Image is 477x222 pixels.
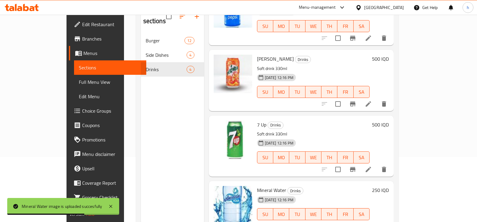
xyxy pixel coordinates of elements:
button: MO [273,151,289,163]
span: Menus [83,50,141,57]
span: Select to update [332,32,344,44]
span: Select to update [332,98,344,110]
button: WE [305,151,321,163]
span: SA [356,153,367,162]
button: delete [377,97,391,111]
div: Burger12 [141,33,204,48]
button: TH [321,86,337,98]
span: h [467,4,469,11]
span: SU [260,210,271,219]
div: Mineral Water image is uploaded succesfully [22,203,102,210]
span: MO [276,153,287,162]
span: WE [308,22,319,31]
div: [GEOGRAPHIC_DATA] [364,4,404,11]
a: Coupons [69,118,146,132]
button: TU [289,208,305,220]
span: Branches [82,35,141,42]
span: [DATE] 12:16 PM [262,197,296,203]
div: items [187,66,194,73]
span: Grocery Checklist [82,194,141,201]
a: Edit menu item [365,100,372,108]
span: SA [356,22,367,31]
button: TU [289,151,305,163]
button: SU [257,86,273,98]
div: items [187,51,194,59]
button: WE [305,208,321,220]
span: TU [292,22,303,31]
span: 12 [185,38,194,44]
span: TU [292,210,303,219]
span: [DATE] 12:16 PM [262,75,296,81]
a: Full Menu View [74,75,146,89]
span: Coverage Report [82,179,141,187]
button: FR [337,86,353,98]
button: MO [273,86,289,98]
button: Add section [190,9,204,24]
span: TH [324,88,335,96]
span: [PERSON_NAME] [257,54,294,63]
a: Edit Menu [74,89,146,104]
span: Coupons [82,122,141,129]
button: Branch-specific-item [345,97,360,111]
span: MO [276,210,287,219]
span: TH [324,22,335,31]
span: Side Dishes [146,51,187,59]
button: delete [377,162,391,177]
span: TU [292,88,303,96]
button: TH [321,151,337,163]
span: FR [340,153,351,162]
span: MO [276,88,287,96]
span: Full Menu View [79,78,141,86]
span: Drinks [268,122,283,129]
span: [DATE] 12:16 PM [262,140,296,146]
span: Sections [79,64,141,71]
h6: 250 IQD [372,186,389,194]
button: FR [337,208,353,220]
span: Menu disclaimer [82,151,141,158]
button: MO [273,208,289,220]
a: Branches [69,32,146,46]
a: Promotions [69,132,146,147]
span: SU [260,22,271,31]
a: Grocery Checklist [69,190,146,205]
a: Menu disclaimer [69,147,146,161]
button: delete [377,31,391,45]
span: SU [260,153,271,162]
span: 7 Up [257,120,266,129]
span: Mineral Water [257,186,286,195]
span: FR [340,88,351,96]
span: SU [260,88,271,96]
img: 7 Up [214,120,252,159]
span: Burger [146,37,185,44]
span: Drinks [288,187,303,194]
span: Sort sections [175,9,190,24]
a: Edit menu item [365,166,372,173]
div: Drinks [146,66,187,73]
span: FR [340,210,351,219]
a: Upsell [69,161,146,176]
span: TU [292,153,303,162]
div: Drinks4 [141,62,204,77]
span: Upsell [82,165,141,172]
button: SA [354,20,370,32]
span: WE [308,153,319,162]
span: WE [308,210,319,219]
button: Branch-specific-item [345,162,360,177]
span: 4 [187,67,194,72]
button: WE [305,20,321,32]
span: Edit Menu [79,93,141,100]
p: Soft drink 330ml [257,130,370,138]
a: Coverage Report [69,176,146,190]
div: Menu-management [299,4,336,11]
h6: 500 IQD [372,120,389,129]
button: TH [321,20,337,32]
span: FR [340,22,351,31]
button: TU [289,20,305,32]
button: SA [354,86,370,98]
button: FR [337,151,353,163]
span: WE [308,88,319,96]
p: Soft drink 330ml [257,65,370,72]
button: SU [257,20,273,32]
span: Promotions [82,136,141,143]
span: Select to update [332,163,344,176]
